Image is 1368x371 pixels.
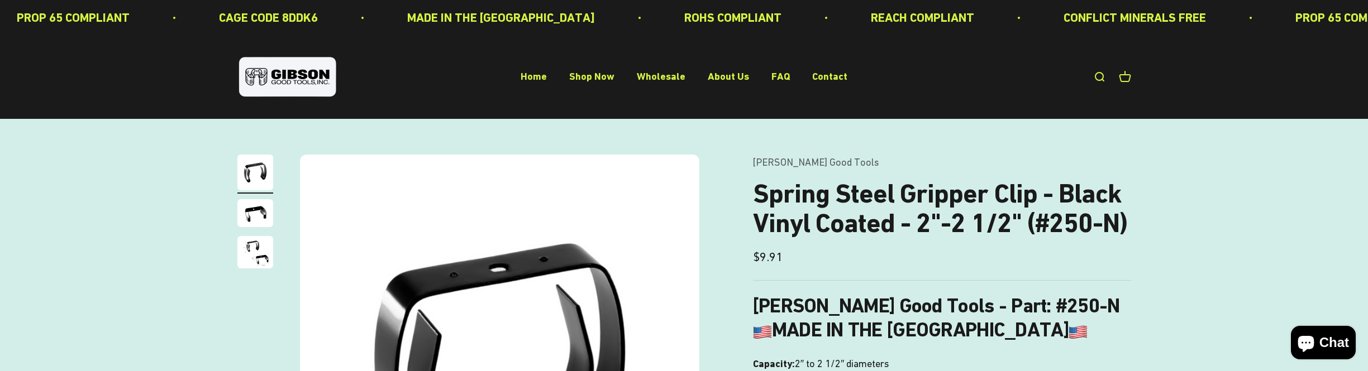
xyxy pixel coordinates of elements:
a: [PERSON_NAME] Good Tools [753,156,879,168]
inbox-online-store-chat: Shopify online store chat [1288,326,1359,362]
p: PROP 65 COMPLIANT [13,8,126,27]
a: About Us [708,71,749,83]
button: Go to item 3 [237,236,273,272]
p: CONFLICT MINERALS FREE [1060,8,1202,27]
sale-price: $9.91 [753,247,783,267]
p: MADE IN THE [GEOGRAPHIC_DATA] [403,8,591,27]
a: FAQ [771,71,790,83]
b: [PERSON_NAME] Good Tools - Part: #250-N [753,294,1120,317]
b: Capacity: [753,358,795,369]
a: Shop Now [569,71,614,83]
img: close up of a spring steel gripper clip, tool clip, durable, secure holding, Excellent corrosion ... [237,236,273,268]
img: close up of a spring steel gripper clip, tool clip, durable, secure holding, Excellent corrosion ... [237,199,273,227]
p: REACH COMPLIANT [867,8,970,27]
p: ROHS COMPLIANT [680,8,778,27]
p: CAGE CODE 8DDK6 [215,8,314,27]
button: Go to item 1 [237,155,273,194]
img: Gripper clip, made & shipped from the USA! [237,155,273,190]
h1: Spring Steel Gripper Clip - Black Vinyl Coated - 2"-2 1/2" (#250-N) [753,179,1131,238]
a: Home [521,71,547,83]
button: Go to item 2 [237,199,273,230]
a: Wholesale [637,71,685,83]
a: Contact [812,71,847,83]
b: MADE IN THE [GEOGRAPHIC_DATA] [753,318,1088,341]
